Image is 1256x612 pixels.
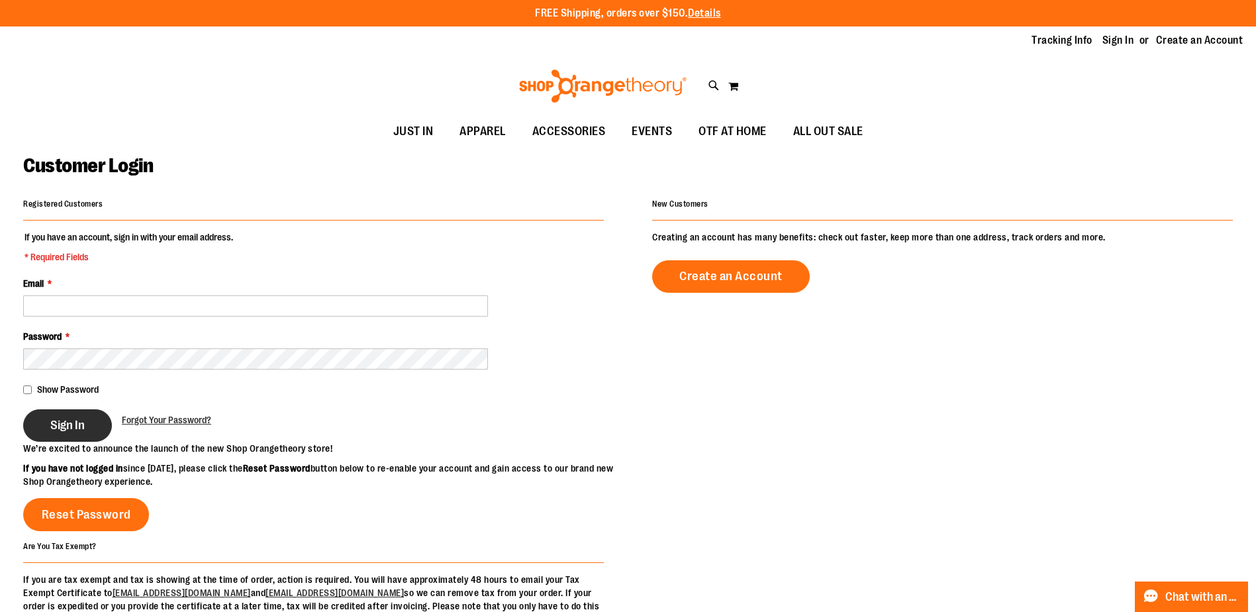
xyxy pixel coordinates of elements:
[122,413,211,427] a: Forgot Your Password?
[679,269,783,283] span: Create an Account
[37,384,99,395] span: Show Password
[24,250,233,264] span: * Required Fields
[1165,591,1240,603] span: Chat with an Expert
[652,260,810,293] a: Create an Account
[23,230,234,264] legend: If you have an account, sign in with your email address.
[632,117,672,146] span: EVENTS
[532,117,606,146] span: ACCESSORIES
[23,154,153,177] span: Customer Login
[23,409,112,442] button: Sign In
[1135,582,1249,612] button: Chat with an Expert
[23,199,103,209] strong: Registered Customers
[266,587,404,598] a: [EMAIL_ADDRESS][DOMAIN_NAME]
[1102,33,1134,48] a: Sign In
[243,463,311,474] strong: Reset Password
[23,442,628,455] p: We’re excited to announce the launch of the new Shop Orangetheory store!
[699,117,767,146] span: OTF AT HOME
[23,462,628,488] p: since [DATE], please click the button below to re-enable your account and gain access to our bran...
[393,117,434,146] span: JUST IN
[23,463,123,474] strong: If you have not logged in
[1156,33,1243,48] a: Create an Account
[23,498,149,531] a: Reset Password
[113,587,251,598] a: [EMAIL_ADDRESS][DOMAIN_NAME]
[122,415,211,425] span: Forgot Your Password?
[517,70,689,103] img: Shop Orangetheory
[688,7,721,19] a: Details
[652,230,1233,244] p: Creating an account has many benefits: check out faster, keep more than one address, track orders...
[50,418,85,433] span: Sign In
[652,199,708,209] strong: New Customers
[23,331,62,342] span: Password
[535,6,721,21] p: FREE Shipping, orders over $150.
[1032,33,1092,48] a: Tracking Info
[23,278,44,289] span: Email
[42,507,131,522] span: Reset Password
[459,117,506,146] span: APPAREL
[793,117,863,146] span: ALL OUT SALE
[23,541,97,550] strong: Are You Tax Exempt?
